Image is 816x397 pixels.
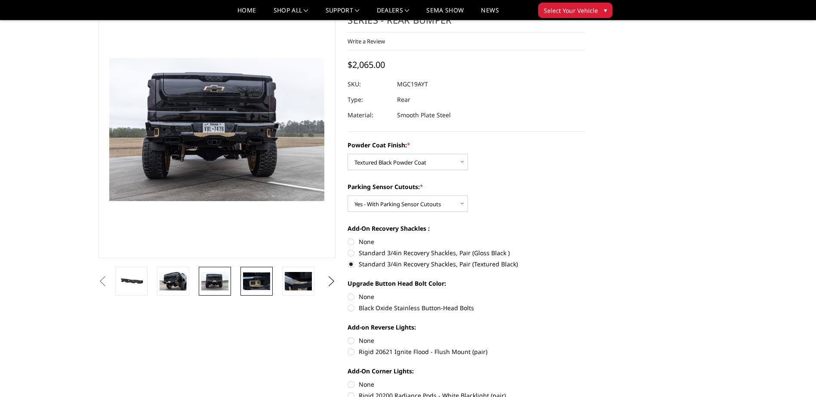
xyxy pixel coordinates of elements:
[160,272,187,290] img: 2019-2025 Chevrolet/GMC 1500 - Freedom Series - Rear Bumper
[348,37,385,45] a: Write a Review
[348,279,585,288] label: Upgrade Button Head Bolt Color:
[348,59,385,70] span: $2,065.00
[348,292,585,301] label: None
[397,92,410,107] dd: Rear
[426,7,464,20] a: SEMA Show
[481,7,499,20] a: News
[99,0,336,258] a: 2019-2025 Chevrolet/GMC 1500 - Freedom Series - Rear Bumper
[397,76,428,92] dd: MGC19AYT
[544,6,598,15] span: Select Your Vehicle
[348,347,585,356] label: Rigid 20621 Ignite Flood - Flush Mount (pair)
[243,272,270,290] img: 2019-2025 Chevrolet/GMC 1500 - Freedom Series - Rear Bumper
[348,336,585,345] label: None
[201,272,228,290] img: 2019-2025 Chevrolet/GMC 1500 - Freedom Series - Rear Bumper
[348,380,585,389] label: None
[348,76,391,92] dt: SKU:
[348,366,585,376] label: Add-On Corner Lights:
[348,107,391,123] dt: Material:
[285,272,312,290] img: 2019-2025 Chevrolet/GMC 1500 - Freedom Series - Rear Bumper
[326,7,360,20] a: Support
[348,260,585,269] label: Standard 3/4in Recovery Shackles, Pair (Textured Black)
[325,275,338,288] button: Next
[348,237,585,246] label: None
[348,224,585,233] label: Add-On Recovery Shackles :
[348,323,585,332] label: Add-on Reverse Lights:
[348,92,391,107] dt: Type:
[237,7,256,20] a: Home
[348,303,585,312] label: Black Oxide Stainless Button-Head Bolts
[348,248,585,257] label: Standard 3/4in Recovery Shackles, Pair (Gloss Black )
[397,107,451,123] dd: Smooth Plate Steel
[377,7,410,20] a: Dealers
[96,275,109,288] button: Previous
[348,182,585,191] label: Parking Sensor Cutouts:
[348,140,585,150] label: Powder Coat Finish:
[604,6,607,15] span: ▾
[773,356,816,397] iframe: Chat Widget
[274,7,308,20] a: shop all
[538,3,613,18] button: Select Your Vehicle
